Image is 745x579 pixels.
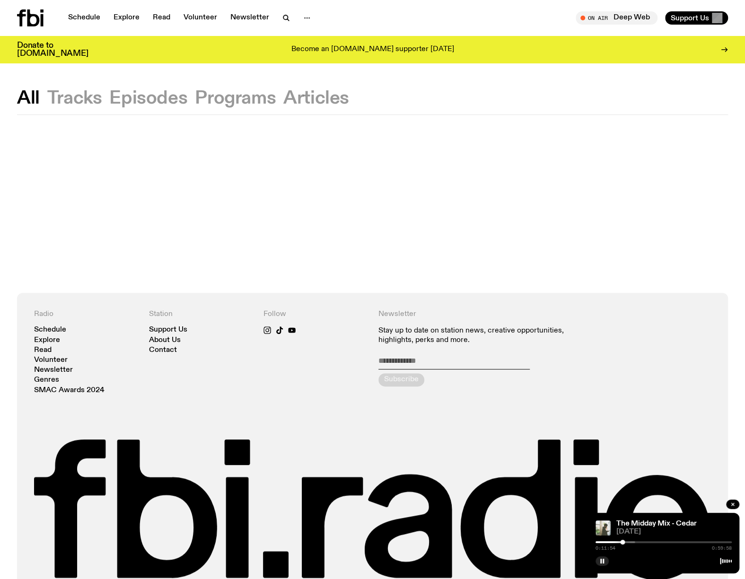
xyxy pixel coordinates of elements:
h4: Newsletter [378,310,596,319]
a: Read [147,11,176,25]
button: Articles [283,90,349,107]
a: Newsletter [34,367,73,374]
a: The Midday Mix - Cedar [616,520,697,527]
button: All [17,90,40,107]
p: Stay up to date on station news, creative opportunities, highlights, perks and more. [378,326,596,344]
h4: Station [149,310,253,319]
button: Tracks [47,90,102,107]
button: Programs [195,90,276,107]
a: Volunteer [178,11,223,25]
a: Schedule [62,11,106,25]
h4: Follow [263,310,367,319]
span: 0:11:54 [596,546,615,551]
span: [DATE] [616,528,732,535]
a: Volunteer [34,357,68,364]
button: Episodes [109,90,187,107]
p: Become an [DOMAIN_NAME] supporter [DATE] [291,45,454,54]
a: Contact [149,347,177,354]
a: Explore [108,11,145,25]
h3: Donate to [DOMAIN_NAME] [17,42,88,58]
a: Explore [34,337,60,344]
a: Schedule [34,326,66,333]
button: On AirDeep Web [576,11,657,25]
button: Support Us [665,11,728,25]
a: Read [34,347,52,354]
a: Support Us [149,326,187,333]
h4: Radio [34,310,138,319]
a: Newsletter [225,11,275,25]
button: Subscribe [378,373,424,386]
span: 0:59:58 [712,546,732,551]
span: Support Us [671,14,709,22]
a: Genres [34,377,59,384]
a: SMAC Awards 2024 [34,387,105,394]
a: About Us [149,337,181,344]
